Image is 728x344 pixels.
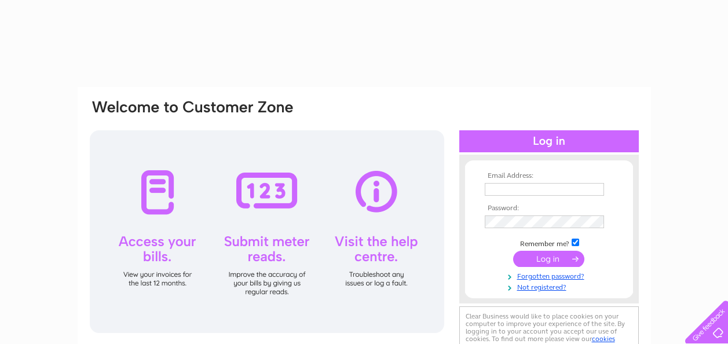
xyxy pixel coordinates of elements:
[513,251,584,267] input: Submit
[482,237,616,248] td: Remember me?
[482,204,616,213] th: Password:
[485,270,616,281] a: Forgotten password?
[482,172,616,180] th: Email Address:
[485,281,616,292] a: Not registered?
